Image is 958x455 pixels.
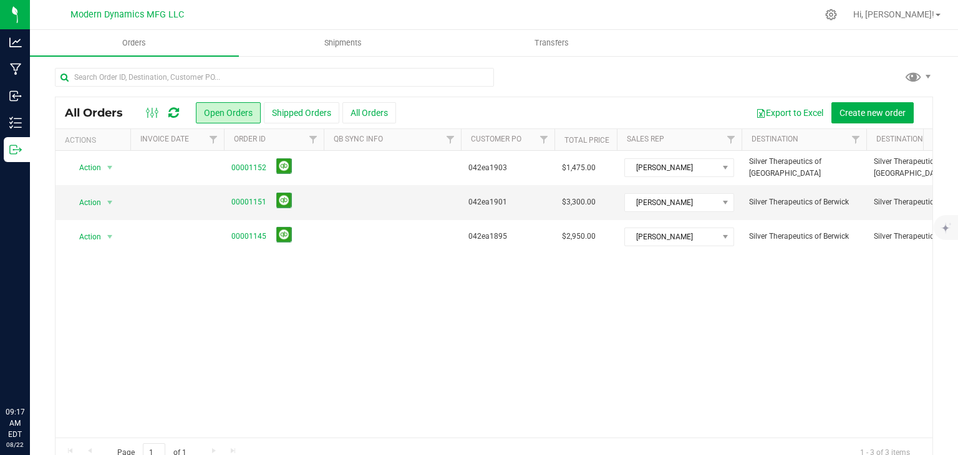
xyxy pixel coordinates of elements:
span: Silver Therapeutics of Berwick [749,196,859,208]
span: 042ea1901 [468,196,547,208]
button: Open Orders [196,102,261,123]
button: Create new order [831,102,914,123]
a: Filter [534,129,554,150]
a: Sales Rep [627,135,664,143]
a: Destination DBA [876,135,939,143]
a: Shipments [239,30,448,56]
p: 08/22 [6,440,24,449]
a: Invoice Date [140,135,189,143]
span: Silver Therapeutics of [GEOGRAPHIC_DATA] [749,156,859,180]
span: Action [68,228,102,246]
a: Filter [846,129,866,150]
span: All Orders [65,106,135,120]
a: 00001145 [231,231,266,242]
button: All Orders [342,102,396,123]
span: Hi, [PERSON_NAME]! [853,9,934,19]
div: Actions [65,136,125,145]
span: select [102,159,118,176]
a: 00001151 [231,196,266,208]
span: select [102,228,118,246]
a: Filter [303,129,324,150]
a: Order ID [234,135,266,143]
span: select [102,194,118,211]
span: $3,300.00 [562,196,596,208]
a: Filter [721,129,742,150]
span: Orders [105,37,163,49]
a: 00001152 [231,162,266,174]
span: Action [68,159,102,176]
span: Transfers [518,37,586,49]
input: Search Order ID, Destination, Customer PO... [55,68,494,87]
inline-svg: Inbound [9,90,22,102]
iframe: Resource center [12,355,50,393]
span: [PERSON_NAME] [625,194,718,211]
span: $2,950.00 [562,231,596,242]
span: [PERSON_NAME] [625,228,718,246]
inline-svg: Manufacturing [9,63,22,75]
span: Shipments [307,37,379,49]
p: 09:17 AM EDT [6,406,24,440]
span: Action [68,194,102,211]
span: 042ea1895 [468,231,547,242]
span: $1,475.00 [562,162,596,174]
a: Orders [30,30,239,56]
span: Modern Dynamics MFG LLC [70,9,184,20]
inline-svg: Inventory [9,117,22,129]
button: Export to Excel [748,102,831,123]
span: 042ea1903 [468,162,547,174]
a: QB Sync Info [334,135,383,143]
div: Manage settings [823,9,839,21]
a: Filter [203,129,224,150]
span: Create new order [839,108,906,118]
inline-svg: Analytics [9,36,22,49]
a: Destination [752,135,798,143]
a: Customer PO [471,135,521,143]
a: Filter [440,129,461,150]
span: Silver Therapeutics of Berwick [749,231,859,242]
button: Shipped Orders [264,102,339,123]
inline-svg: Outbound [9,143,22,156]
a: Transfers [448,30,657,56]
span: [PERSON_NAME] [625,159,718,176]
a: Total Price [564,136,609,145]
